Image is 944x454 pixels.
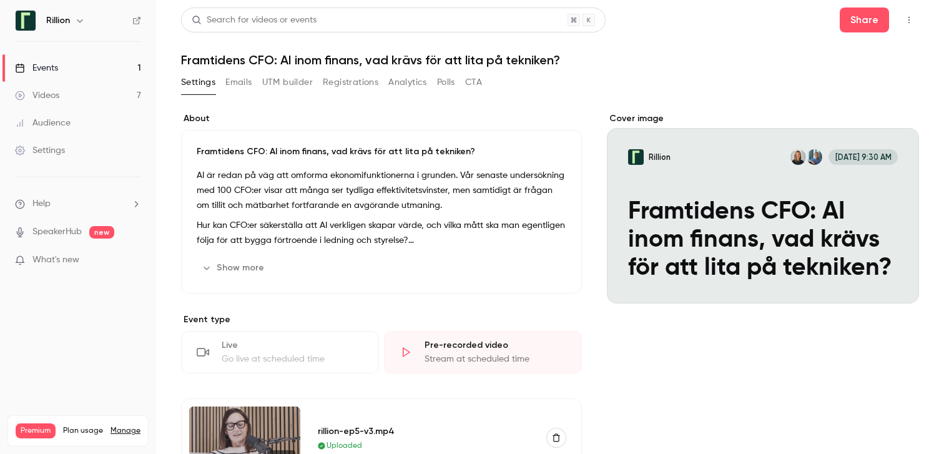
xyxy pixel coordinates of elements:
a: SpeakerHub [32,225,82,239]
iframe: Noticeable Trigger [126,255,141,266]
li: help-dropdown-opener [15,197,141,210]
span: Help [32,197,51,210]
div: LiveGo live at scheduled time [181,331,379,373]
button: Share [840,7,889,32]
a: Manage [111,426,140,436]
div: rillion-ep5-v3.mp4 [318,425,532,438]
p: Hur kan CFO:er säkerställa att AI verkligen skapar värde, och vilka mått ska man egentligen följa... [197,218,566,248]
span: Premium [16,423,56,438]
section: Cover image [607,112,919,303]
p: AI är redan på väg att omforma ekonomifunktionerna i grunden. Vår senaste undersökning med 100 CF... [197,168,566,213]
label: Cover image [607,112,919,125]
div: Videos [15,89,59,102]
label: About [181,112,582,125]
button: CTA [465,72,482,92]
p: Framtidens CFO: AI inom finans, vad krävs för att lita på tekniken?​ [197,146,566,158]
img: Rillion [16,11,36,31]
h1: Framtidens CFO: AI inom finans, vad krävs för att lita på tekniken?​ [181,52,919,67]
div: Go live at scheduled time [222,353,363,365]
div: Search for videos or events [192,14,317,27]
div: Stream at scheduled time [425,353,566,365]
div: Events [15,62,58,74]
span: Uploaded [327,440,362,452]
button: UTM builder [262,72,313,92]
div: Pre-recorded video [425,339,566,352]
div: Settings [15,144,65,157]
span: What's new [32,254,79,267]
p: Event type [181,313,582,326]
button: Polls [437,72,455,92]
button: Show more [197,258,272,278]
div: Pre-recorded videoStream at scheduled time [384,331,582,373]
h6: Rillion [46,14,70,27]
button: Emails [225,72,252,92]
span: new [89,226,114,239]
button: Registrations [323,72,378,92]
div: Audience [15,117,71,129]
button: Analytics [388,72,427,92]
span: Plan usage [63,426,103,436]
div: Live [222,339,363,352]
button: Settings [181,72,215,92]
